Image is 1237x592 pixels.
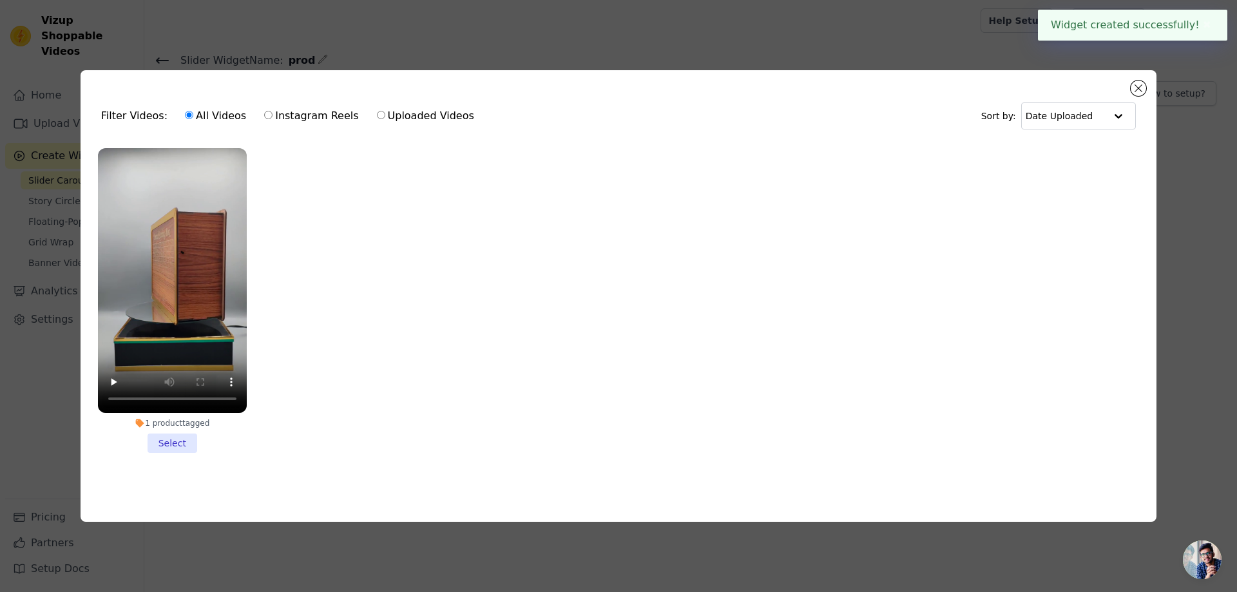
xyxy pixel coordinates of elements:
[184,108,247,124] label: All Videos
[1200,17,1214,33] button: Close
[101,101,481,131] div: Filter Videos:
[376,108,475,124] label: Uploaded Videos
[1038,10,1227,41] div: Widget created successfully!
[1183,540,1222,579] div: Open chat
[1131,81,1146,96] button: Close modal
[981,102,1136,129] div: Sort by:
[98,418,247,428] div: 1 product tagged
[264,108,359,124] label: Instagram Reels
